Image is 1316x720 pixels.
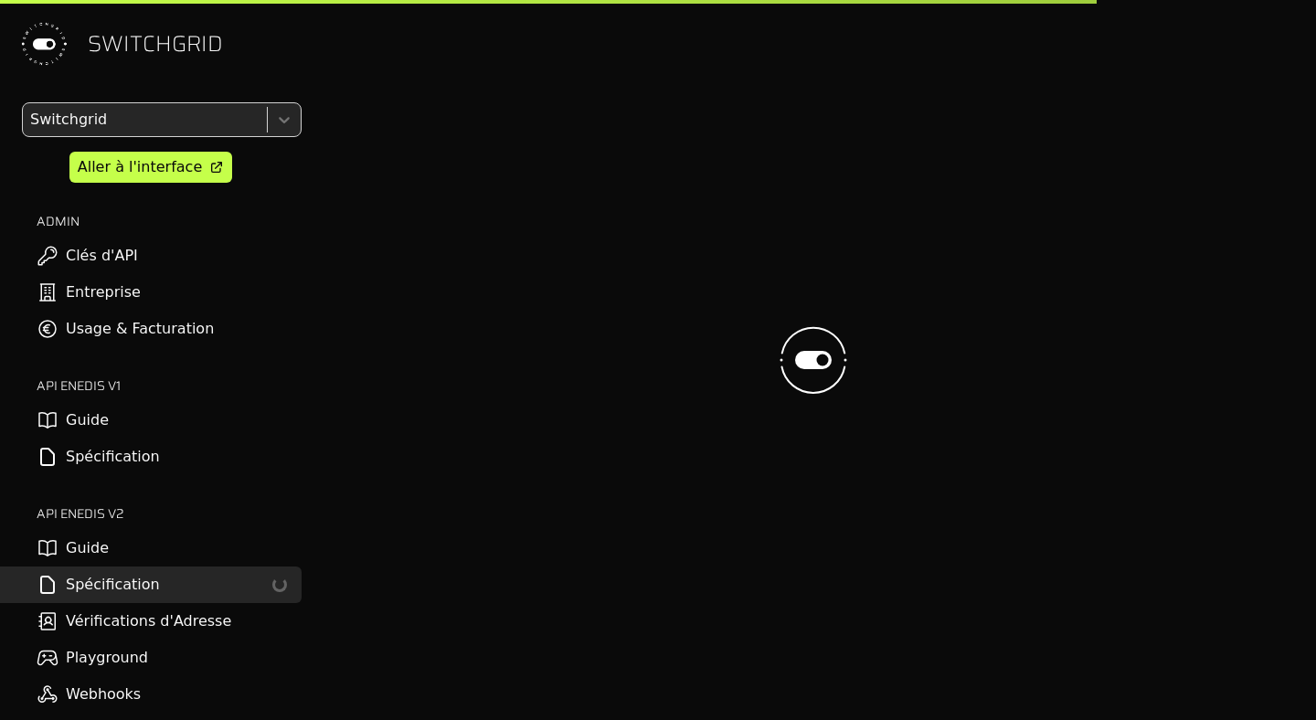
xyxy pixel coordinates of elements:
div: loading [270,575,290,595]
div: Aller à l'interface [78,156,202,178]
a: Aller à l'interface [69,152,232,183]
h2: API ENEDIS v2 [37,504,302,523]
img: Switchgrid Logo [15,15,73,73]
span: SWITCHGRID [88,29,223,58]
h2: API ENEDIS v1 [37,376,302,395]
h2: ADMIN [37,212,302,230]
